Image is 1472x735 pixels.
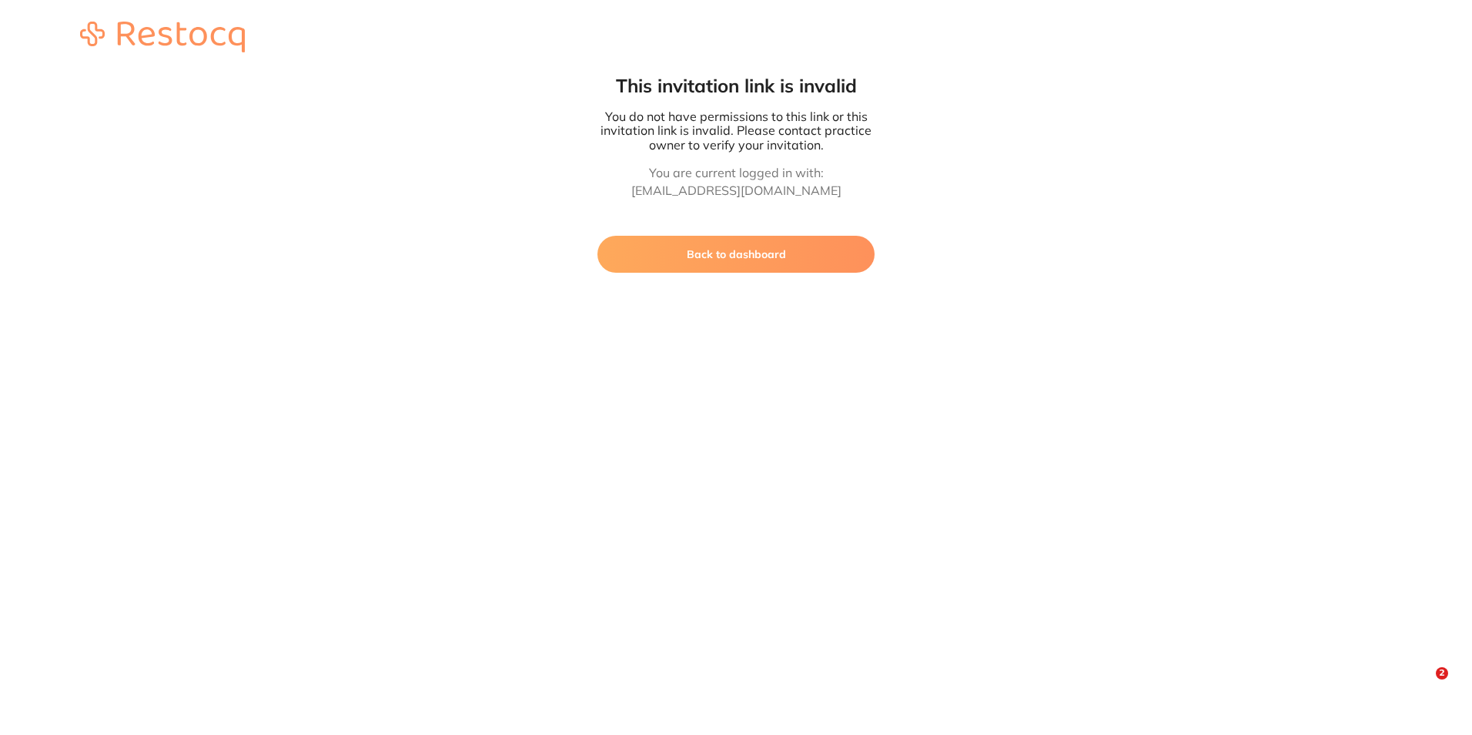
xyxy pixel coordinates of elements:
h1: This invitation link is invalid [597,74,875,97]
p: You are current logged in with: [EMAIL_ADDRESS][DOMAIN_NAME] [597,164,875,199]
img: restocq_logo.svg [80,22,245,52]
iframe: Intercom live chat [1404,667,1441,704]
span: 2 [1436,667,1448,680]
p: You do not have permissions to this link or this invitation link is invalid. Please contact pract... [597,109,875,152]
button: Back to dashboard [597,236,875,273]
